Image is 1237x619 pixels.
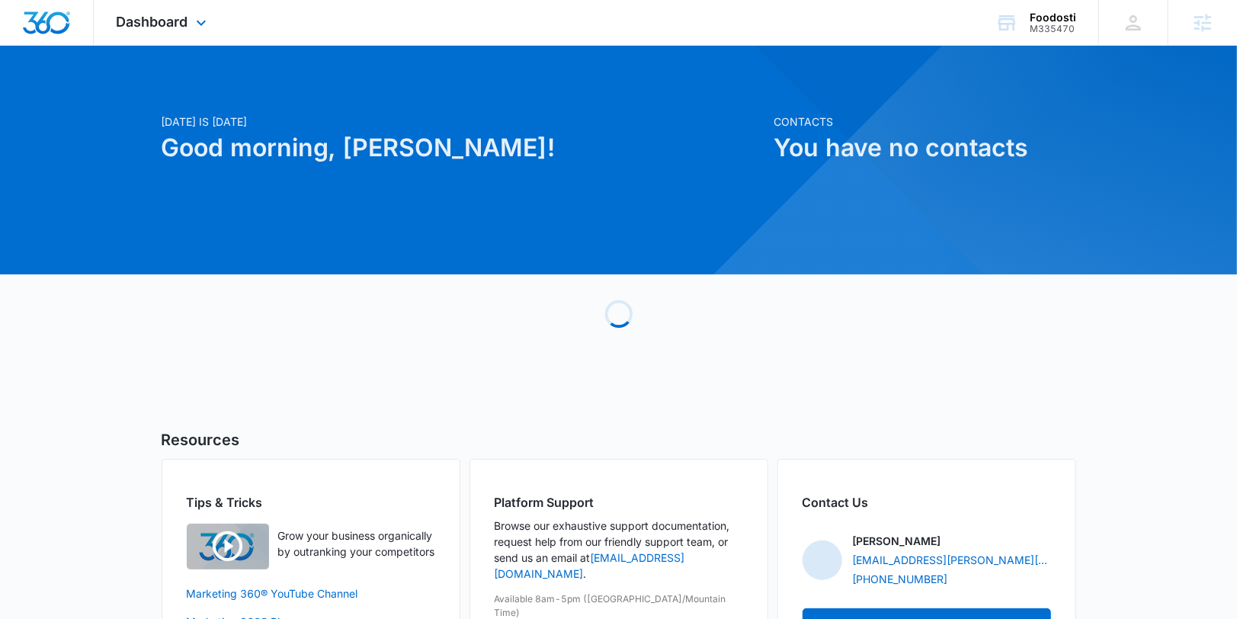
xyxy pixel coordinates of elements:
p: [PERSON_NAME] [853,533,941,549]
a: [EMAIL_ADDRESS][PERSON_NAME][DOMAIN_NAME] [853,552,1051,568]
h1: Good morning, [PERSON_NAME]! [162,130,765,166]
h1: You have no contacts [774,130,1076,166]
p: Contacts [774,114,1076,130]
h2: Contact Us [803,493,1051,512]
div: account id [1030,24,1076,34]
span: Dashboard [117,14,188,30]
div: account name [1030,11,1076,24]
p: Grow your business organically by outranking your competitors [278,528,435,560]
p: Browse our exhaustive support documentation, request help from our friendly support team, or send... [495,518,743,582]
a: Marketing 360® YouTube Channel [187,585,435,601]
h2: Platform Support [495,493,743,512]
h5: Resources [162,428,1076,451]
h2: Tips & Tricks [187,493,435,512]
img: Cheyenne von Hoene [803,540,842,580]
img: Quick Overview Video [187,524,269,569]
a: [PHONE_NUMBER] [853,571,948,587]
p: [DATE] is [DATE] [162,114,765,130]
